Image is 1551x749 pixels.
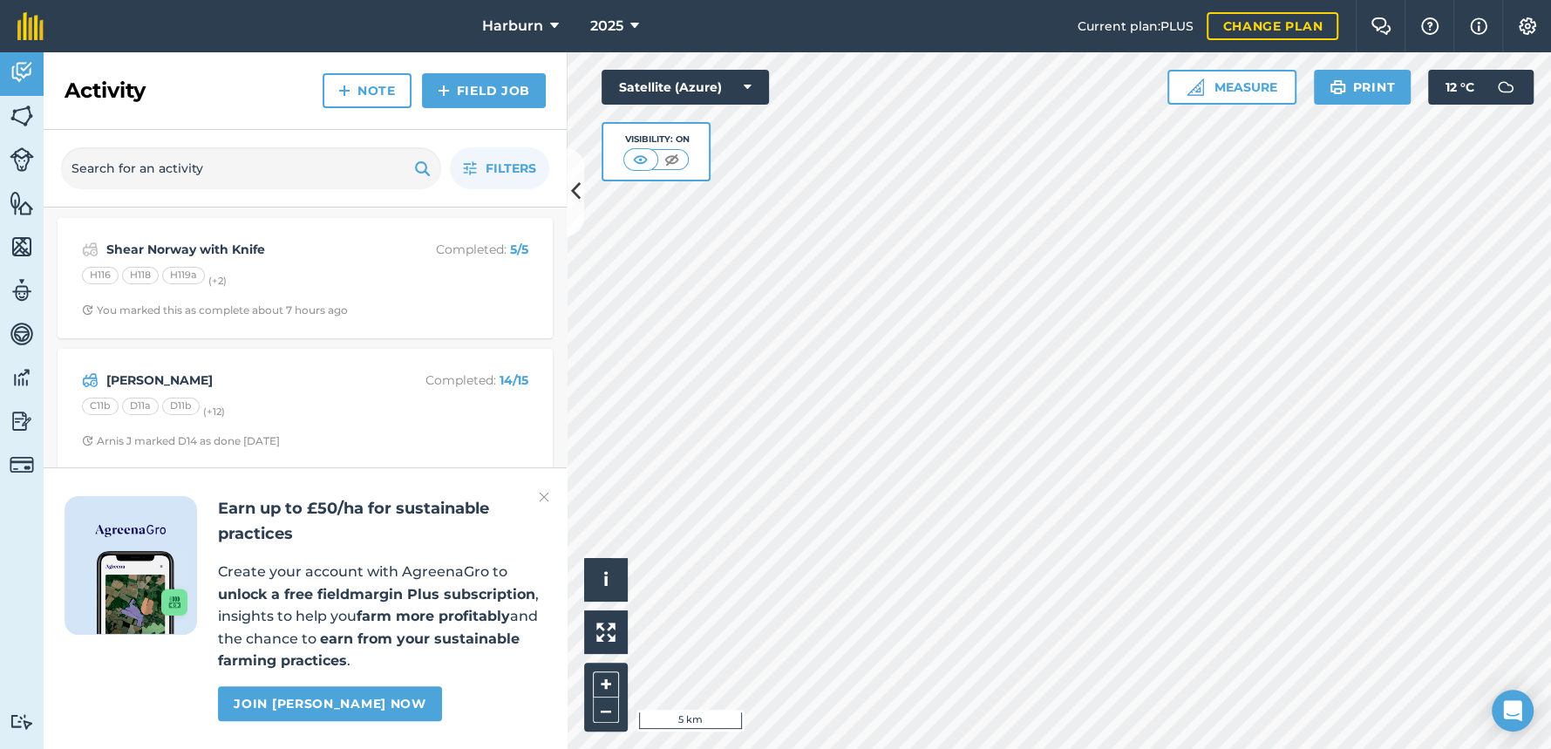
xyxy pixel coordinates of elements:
img: svg+xml;base64,PD94bWwgdmVyc2lvbj0iMS4wIiBlbmNvZGluZz0idXRmLTgiPz4KPCEtLSBHZW5lcmF0b3I6IEFkb2JlIE... [10,321,34,347]
button: Filters [450,147,549,189]
img: Screenshot of the Gro app [97,551,187,634]
img: Ruler icon [1187,78,1204,96]
img: svg+xml;base64,PHN2ZyB4bWxucz0iaHR0cDovL3d3dy53My5vcmcvMjAwMC9zdmciIHdpZHRoPSIxNCIgaGVpZ2h0PSIyNC... [338,80,350,101]
img: svg+xml;base64,PHN2ZyB4bWxucz0iaHR0cDovL3d3dy53My5vcmcvMjAwMC9zdmciIHdpZHRoPSIyMiIgaGVpZ2h0PSIzMC... [539,487,549,507]
img: Clock with arrow pointing clockwise [82,435,93,446]
strong: earn from your sustainable farming practices [218,630,520,670]
div: You marked this as complete about 7 hours ago [82,303,348,317]
img: svg+xml;base64,PD94bWwgdmVyc2lvbj0iMS4wIiBlbmNvZGluZz0idXRmLTgiPz4KPCEtLSBHZW5lcmF0b3I6IEFkb2JlIE... [82,239,99,260]
small: (+ 2 ) [208,275,227,287]
img: svg+xml;base64,PD94bWwgdmVyc2lvbj0iMS4wIiBlbmNvZGluZz0idXRmLTgiPz4KPCEtLSBHZW5lcmF0b3I6IEFkb2JlIE... [10,713,34,730]
strong: unlock a free fieldmargin Plus subscription [218,586,535,603]
div: C11b [82,398,119,415]
input: Search for an activity [61,147,441,189]
a: Shear Norway with KnifeCompleted: 5/5H116H118H119a(+2)Clock with arrow pointing clockwiseYou mark... [68,228,542,328]
img: svg+xml;base64,PHN2ZyB4bWxucz0iaHR0cDovL3d3dy53My5vcmcvMjAwMC9zdmciIHdpZHRoPSI1MCIgaGVpZ2h0PSI0MC... [661,151,683,168]
img: svg+xml;base64,PHN2ZyB4bWxucz0iaHR0cDovL3d3dy53My5vcmcvMjAwMC9zdmciIHdpZHRoPSIxNyIgaGVpZ2h0PSIxNy... [1470,16,1487,37]
button: i [584,558,628,602]
div: Arnis J marked D14 as done [DATE] [82,434,280,448]
button: 12 °C [1428,70,1534,105]
img: svg+xml;base64,PHN2ZyB4bWxucz0iaHR0cDovL3d3dy53My5vcmcvMjAwMC9zdmciIHdpZHRoPSI1MCIgaGVpZ2h0PSI0MC... [629,151,651,168]
img: svg+xml;base64,PD94bWwgdmVyc2lvbj0iMS4wIiBlbmNvZGluZz0idXRmLTgiPz4KPCEtLSBHZW5lcmF0b3I6IEFkb2JlIE... [10,408,34,434]
div: H116 [82,267,119,284]
button: Measure [1167,70,1296,105]
img: svg+xml;base64,PHN2ZyB4bWxucz0iaHR0cDovL3d3dy53My5vcmcvMjAwMC9zdmciIHdpZHRoPSIxOSIgaGVpZ2h0PSIyNC... [414,158,431,179]
strong: Shear Norway with Knife [106,240,383,259]
div: H118 [122,267,159,284]
img: fieldmargin Logo [17,12,44,40]
small: (+ 12 ) [203,405,225,418]
span: Filters [486,159,536,178]
div: Open Intercom Messenger [1492,690,1534,732]
img: svg+xml;base64,PHN2ZyB4bWxucz0iaHR0cDovL3d3dy53My5vcmcvMjAwMC9zdmciIHdpZHRoPSI1NiIgaGVpZ2h0PSI2MC... [10,234,34,260]
a: Field Job [422,73,546,108]
a: Note [323,73,412,108]
img: svg+xml;base64,PHN2ZyB4bWxucz0iaHR0cDovL3d3dy53My5vcmcvMjAwMC9zdmciIHdpZHRoPSIxNCIgaGVpZ2h0PSIyNC... [438,80,450,101]
img: svg+xml;base64,PD94bWwgdmVyc2lvbj0iMS4wIiBlbmNvZGluZz0idXRmLTgiPz4KPCEtLSBHZW5lcmF0b3I6IEFkb2JlIE... [10,147,34,172]
a: [PERSON_NAME]Completed: 14/15C11bD11aD11b(+12)Clock with arrow pointing clockwiseArnis J marked D... [68,359,542,459]
span: i [603,569,609,590]
button: Satellite (Azure) [602,70,769,105]
strong: 5 / 5 [510,242,528,257]
p: Create your account with AgreenaGro to , insights to help you and the chance to . [218,561,546,672]
img: svg+xml;base64,PD94bWwgdmVyc2lvbj0iMS4wIiBlbmNvZGluZz0idXRmLTgiPz4KPCEtLSBHZW5lcmF0b3I6IEFkb2JlIE... [82,370,99,391]
strong: 14 / 15 [500,372,528,388]
img: svg+xml;base64,PHN2ZyB4bWxucz0iaHR0cDovL3d3dy53My5vcmcvMjAwMC9zdmciIHdpZHRoPSI1NiIgaGVpZ2h0PSI2MC... [10,103,34,129]
a: Join [PERSON_NAME] now [218,686,441,721]
button: + [593,671,619,698]
img: svg+xml;base64,PD94bWwgdmVyc2lvbj0iMS4wIiBlbmNvZGluZz0idXRmLTgiPz4KPCEtLSBHZW5lcmF0b3I6IEFkb2JlIE... [10,453,34,477]
h2: Earn up to £50/ha for sustainable practices [218,496,546,547]
img: svg+xml;base64,PHN2ZyB4bWxucz0iaHR0cDovL3d3dy53My5vcmcvMjAwMC9zdmciIHdpZHRoPSI1NiIgaGVpZ2h0PSI2MC... [10,190,34,216]
p: Completed : [390,371,528,390]
strong: farm more profitably [357,608,510,624]
img: svg+xml;base64,PHN2ZyB4bWxucz0iaHR0cDovL3d3dy53My5vcmcvMjAwMC9zdmciIHdpZHRoPSIxOSIgaGVpZ2h0PSIyNC... [1330,77,1346,98]
span: Current plan : PLUS [1077,17,1193,36]
p: Completed : [390,240,528,259]
div: Visibility: On [623,133,690,146]
h2: Activity [65,77,146,105]
img: A question mark icon [1419,17,1440,35]
div: D11b [162,398,200,415]
a: Change plan [1207,12,1338,40]
img: Clock with arrow pointing clockwise [82,304,93,316]
img: Two speech bubbles overlapping with the left bubble in the forefront [1371,17,1391,35]
img: Four arrows, one pointing top left, one top right, one bottom right and the last bottom left [596,623,616,642]
span: 12 ° C [1446,70,1474,105]
img: svg+xml;base64,PD94bWwgdmVyc2lvbj0iMS4wIiBlbmNvZGluZz0idXRmLTgiPz4KPCEtLSBHZW5lcmF0b3I6IEFkb2JlIE... [10,59,34,85]
button: – [593,698,619,723]
img: svg+xml;base64,PD94bWwgdmVyc2lvbj0iMS4wIiBlbmNvZGluZz0idXRmLTgiPz4KPCEtLSBHZW5lcmF0b3I6IEFkb2JlIE... [1488,70,1523,105]
img: svg+xml;base64,PD94bWwgdmVyc2lvbj0iMS4wIiBlbmNvZGluZz0idXRmLTgiPz4KPCEtLSBHZW5lcmF0b3I6IEFkb2JlIE... [10,277,34,303]
span: Harburn [482,16,543,37]
span: 2025 [590,16,623,37]
div: D11a [122,398,159,415]
img: svg+xml;base64,PD94bWwgdmVyc2lvbj0iMS4wIiBlbmNvZGluZz0idXRmLTgiPz4KPCEtLSBHZW5lcmF0b3I6IEFkb2JlIE... [10,364,34,391]
button: Print [1314,70,1412,105]
div: H119a [162,267,205,284]
strong: [PERSON_NAME] [106,371,383,390]
img: A cog icon [1517,17,1538,35]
